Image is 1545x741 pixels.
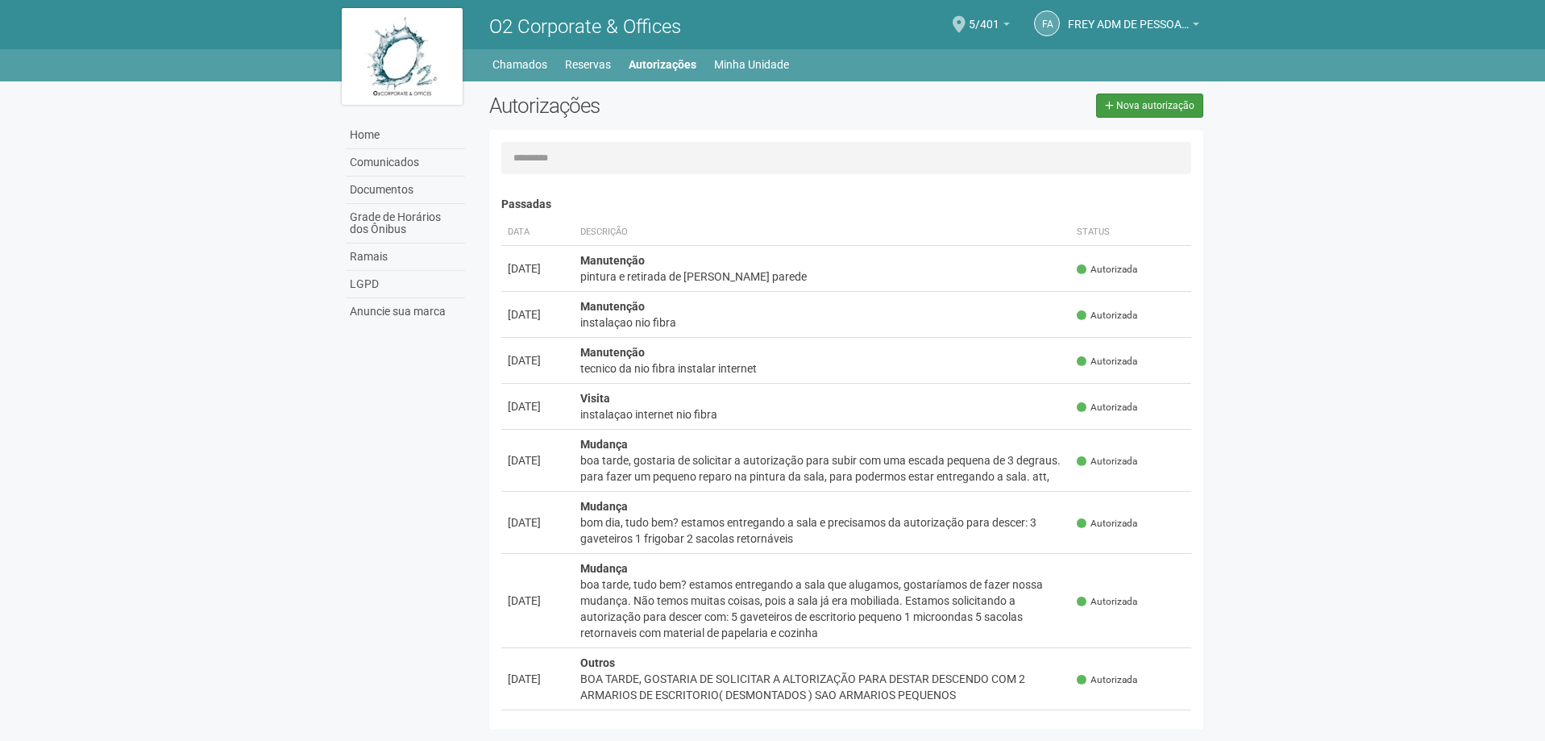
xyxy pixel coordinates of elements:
div: bom dia, tudo bem? estamos entregando a sala e precisamos da autorização para descer: 3 gaveteiro... [580,514,1065,547]
div: [DATE] [508,306,567,323]
strong: Mudança [580,562,628,575]
th: Descrição [574,219,1071,246]
div: boa tarde, tudo bem? estamos entregando a sala que alugamos, gostaríamos de fazer nossa mudança. ... [580,577,1065,641]
h4: Passadas [501,198,1192,210]
div: BOA TARDE, GOSTARIA DE SOLICITAR A ALTORIZAÇÃO PARA DESTAR DESCENDO COM 2 ARMARIOS DE ESCRITORIO(... [580,671,1065,703]
span: O2 Corporate & Offices [489,15,681,38]
a: Grade de Horários dos Ônibus [346,204,465,244]
span: Nova autorização [1116,100,1194,111]
a: FA [1034,10,1060,36]
div: pintura e retirada de [PERSON_NAME] parede [580,269,1065,285]
div: boa tarde, gostaria de solicitar a autorização para subir com uma escada pequena de 3 degraus. pa... [580,452,1065,485]
a: Minha Unidade [714,53,789,76]
div: [DATE] [508,260,567,277]
h2: Autorizações [489,94,834,118]
strong: Visita [580,392,610,405]
span: Autorizada [1077,263,1137,277]
div: [DATE] [508,593,567,609]
a: Documentos [346,177,465,204]
span: Autorizada [1077,401,1137,414]
span: Autorizada [1077,309,1137,323]
a: Home [346,122,465,149]
strong: Manutenção [580,346,645,359]
a: LGPD [346,271,465,298]
th: Status [1070,219,1191,246]
span: FREY ADM DE PESSOAL LTDA [1068,2,1189,31]
div: tecnico da nio fibra instalar internet [580,360,1065,377]
strong: Manutenção [580,300,645,313]
span: Autorizada [1077,355,1137,368]
a: FREY ADM DE PESSOAL LTDA [1068,20,1199,33]
a: Anuncie sua marca [346,298,465,325]
th: Data [501,219,574,246]
div: [DATE] [508,452,567,468]
div: instalaçao internet nio fibra [580,406,1065,423]
span: Autorizada [1077,673,1137,687]
a: Nova autorização [1096,94,1203,118]
div: [DATE] [508,671,567,687]
a: Chamados [492,53,547,76]
strong: Outros [580,656,615,669]
span: Autorizada [1077,595,1137,609]
a: 5/401 [969,20,1010,33]
strong: Manutenção [580,254,645,267]
a: Ramais [346,244,465,271]
div: [DATE] [508,398,567,414]
a: Comunicados [346,149,465,177]
img: logo.jpg [342,8,463,105]
div: [DATE] [508,352,567,368]
div: instalaçao nio fibra [580,314,1065,331]
strong: Mudança [580,500,628,513]
span: Autorizada [1077,455,1137,468]
a: Reservas [565,53,611,76]
div: [DATE] [508,514,567,531]
a: Autorizações [629,53,696,76]
span: Autorizada [1077,517,1137,531]
strong: Mudança [580,438,628,451]
span: 5/401 [969,2,999,31]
